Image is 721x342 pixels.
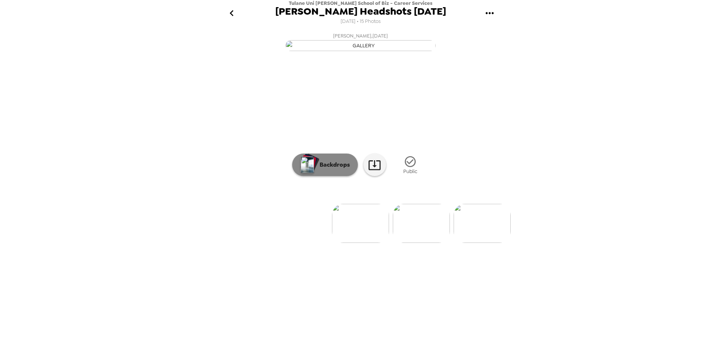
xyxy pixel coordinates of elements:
[285,40,436,51] img: gallery
[275,6,446,17] span: [PERSON_NAME] Headshots [DATE]
[403,168,417,175] span: Public
[477,1,502,26] button: gallery menu
[292,154,358,176] button: Backdrops
[210,29,511,53] button: [PERSON_NAME],[DATE]
[219,1,244,26] button: go back
[316,160,350,169] p: Backdrops
[333,32,388,40] span: [PERSON_NAME] , [DATE]
[341,17,381,27] span: [DATE] • 15 Photos
[454,204,511,243] img: gallery
[393,204,450,243] img: gallery
[332,204,389,243] img: gallery
[392,151,429,179] button: Public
